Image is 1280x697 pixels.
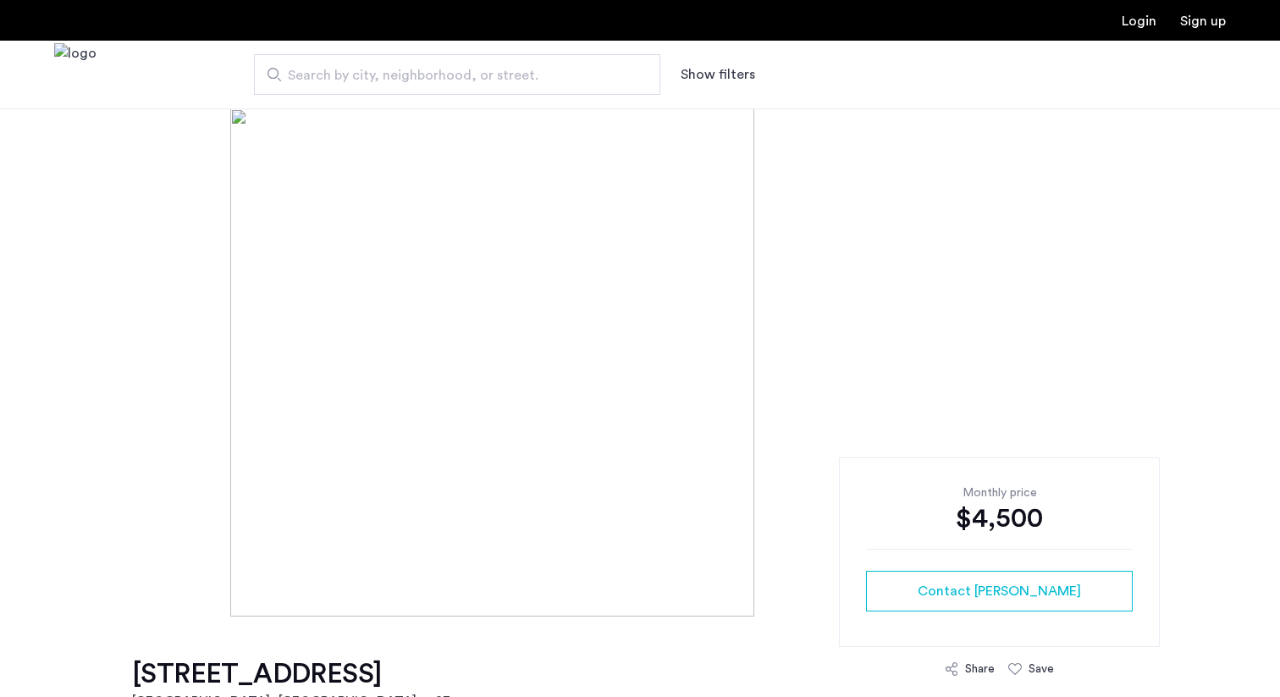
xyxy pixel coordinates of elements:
[866,571,1133,611] button: button
[681,64,755,85] button: Show or hide filters
[866,501,1133,535] div: $4,500
[54,43,97,107] img: logo
[1122,14,1156,28] a: Login
[288,65,613,86] span: Search by city, neighborhood, or street.
[132,657,459,691] h1: [STREET_ADDRESS]
[230,108,1050,617] img: [object%20Object]
[254,54,660,95] input: Apartment Search
[965,661,995,678] div: Share
[1029,661,1054,678] div: Save
[866,484,1133,501] div: Monthly price
[918,581,1081,601] span: Contact [PERSON_NAME]
[54,43,97,107] a: Cazamio Logo
[1180,14,1226,28] a: Registration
